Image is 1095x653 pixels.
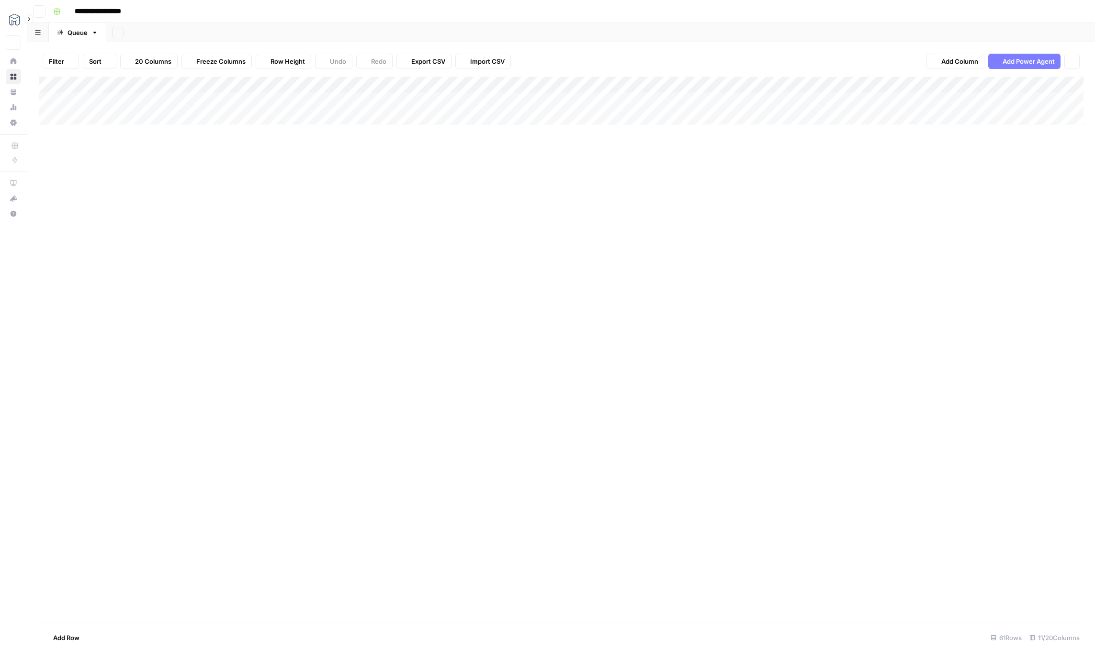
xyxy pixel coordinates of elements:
[6,115,21,130] a: Settings
[135,57,171,66] span: 20 Columns
[83,54,116,69] button: Sort
[196,57,246,66] span: Freeze Columns
[987,630,1026,645] div: 61 Rows
[181,54,252,69] button: Freeze Columns
[43,54,79,69] button: Filter
[53,633,79,642] span: Add Row
[6,84,21,100] a: Your Data
[6,206,21,221] button: Help + Support
[6,11,23,28] img: MESA Logo
[926,54,984,69] button: Add Column
[330,57,346,66] span: Undo
[6,8,21,32] button: Workspace: MESA
[6,54,21,69] a: Home
[39,630,85,645] button: Add Row
[371,57,386,66] span: Redo
[455,54,511,69] button: Import CSV
[988,54,1061,69] button: Add Power Agent
[256,54,311,69] button: Row Height
[1003,57,1055,66] span: Add Power Agent
[120,54,178,69] button: 20 Columns
[6,175,21,191] a: AirOps Academy
[6,191,21,206] button: What's new?
[271,57,305,66] span: Row Height
[6,69,21,84] a: Browse
[89,57,102,66] span: Sort
[49,23,106,42] a: Queue
[470,57,505,66] span: Import CSV
[1026,630,1084,645] div: 11/20 Columns
[6,191,21,206] div: What's new?
[396,54,452,69] button: Export CSV
[356,54,393,69] button: Redo
[411,57,445,66] span: Export CSV
[6,100,21,115] a: Usage
[315,54,352,69] button: Undo
[68,28,88,37] div: Queue
[49,57,64,66] span: Filter
[941,57,978,66] span: Add Column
